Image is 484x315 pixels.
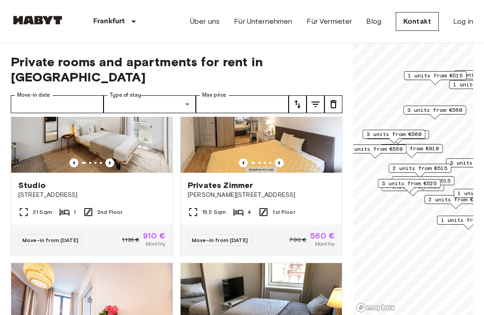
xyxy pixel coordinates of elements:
[122,236,139,244] span: 1.135 €
[18,191,165,200] span: [STREET_ADDRESS]
[11,95,104,113] input: Choose date
[324,95,342,113] button: tune
[407,106,462,114] span: 3 units from €560
[289,236,307,244] span: 700 €
[105,158,114,167] button: Previous image
[307,95,324,113] button: tune
[428,196,483,204] span: 2 units from €550
[97,208,122,216] span: 2nd Floor
[73,208,76,216] span: 1
[11,16,65,25] img: Habyt
[11,65,173,255] a: Marketing picture of unit DE-04-070-012-01Previous imagePrevious imageStudio[STREET_ADDRESS]21 Sq...
[315,240,335,248] span: Monthly
[18,180,46,191] span: Studio
[33,208,52,216] span: 21 Sqm
[380,144,443,158] div: Map marker
[289,95,307,113] button: tune
[11,65,173,173] img: Marketing picture of unit DE-04-070-012-01
[192,237,248,243] span: Move-in from [DATE]
[181,65,342,173] img: Marketing picture of unit DE-04-040-001-03HF
[11,54,342,85] span: Private rooms and apartments for rent in [GEOGRAPHIC_DATA]
[310,232,335,240] span: 560 €
[348,145,402,153] span: 1 units from €550
[93,16,125,27] p: Frankfurt
[110,91,141,99] label: Type of stay
[275,158,284,167] button: Previous image
[180,65,342,255] a: Marketing picture of unit DE-04-040-001-03HFPrevious imagePrevious imagePrivates Zimmer[PERSON_NA...
[396,177,450,185] span: 3 units from €515
[17,91,50,99] label: Move-in date
[367,130,421,138] span: 3 units from €560
[404,71,467,85] div: Map marker
[188,191,335,200] span: [PERSON_NAME][STREET_ADDRESS]
[384,145,439,153] span: 4 units from €910
[344,145,406,158] div: Map marker
[69,158,78,167] button: Previous image
[363,130,425,144] div: Map marker
[188,180,253,191] span: Privates Zimmer
[403,106,466,119] div: Map marker
[366,16,381,27] a: Blog
[356,302,395,313] a: Mapbox logo
[22,237,78,243] span: Move-in from [DATE]
[239,158,248,167] button: Previous image
[190,16,220,27] a: Über uns
[307,16,352,27] a: Für Vermieter
[202,91,226,99] label: Max price
[146,240,165,248] span: Monthly
[247,208,251,216] span: 4
[234,16,292,27] a: Für Unternehmen
[382,179,436,187] span: 3 units from €525
[408,72,462,80] span: 1 units from €515
[272,208,295,216] span: 1st Floor
[202,208,226,216] span: 15.5 Sqm
[378,179,441,193] div: Map marker
[453,16,473,27] a: Log in
[389,164,451,178] div: Map marker
[396,12,439,31] a: Kontakt
[143,232,165,240] span: 910 €
[393,164,447,172] span: 2 units from €515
